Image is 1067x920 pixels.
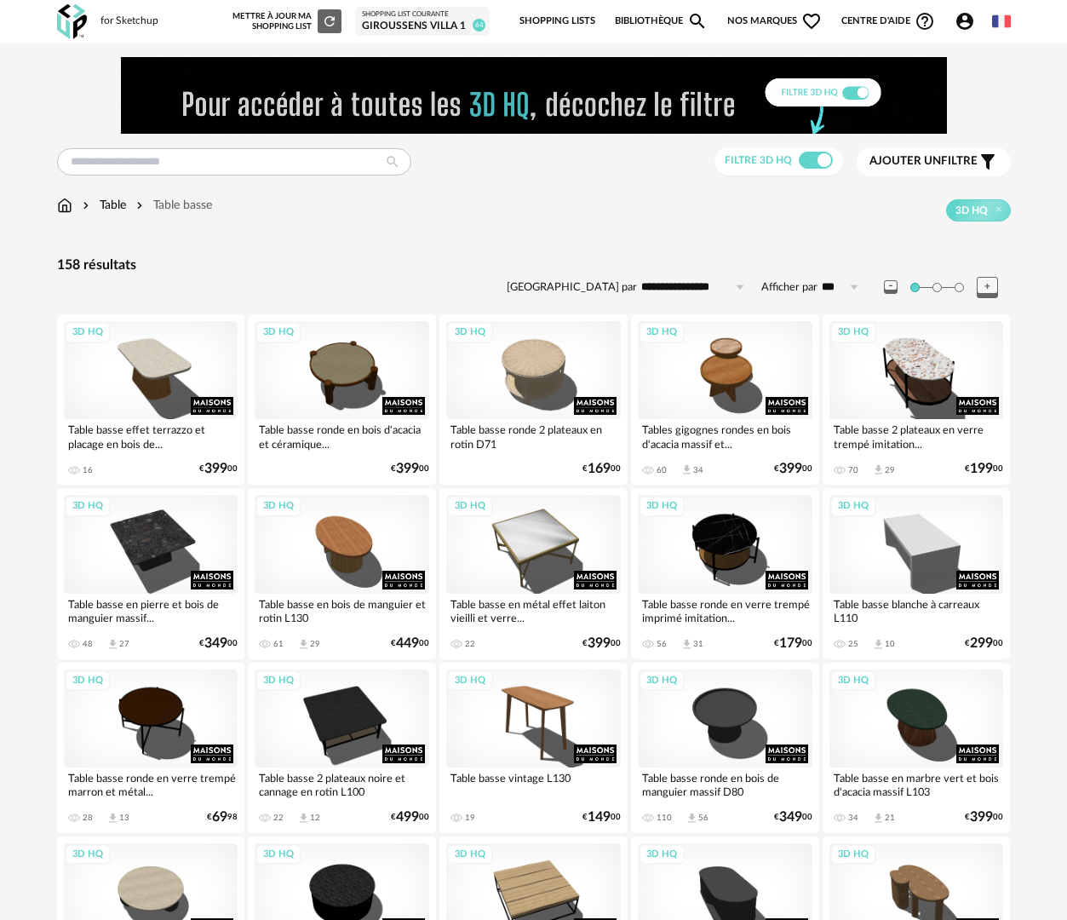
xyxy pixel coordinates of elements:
div: Table basse en marbre vert et bois d'acacia massif L103 [829,768,1004,802]
span: Download icon [106,812,119,825]
div: 3D HQ [65,670,111,692]
div: 19 [465,813,475,823]
div: 12 [310,813,320,823]
span: 399 [779,463,802,474]
div: 3D HQ [830,322,876,343]
div: € 00 [582,812,621,823]
div: 3D HQ [830,844,876,865]
label: [GEOGRAPHIC_DATA] par [507,280,637,295]
div: 3D HQ [255,322,301,343]
div: Table basse ronde en bois de manguier massif D80 [638,768,812,802]
div: 3D HQ [255,670,301,692]
div: Table basse 2 plateaux en verre trempé imitation... [829,419,1004,453]
div: € 00 [582,463,621,474]
a: 3D HQ Table basse vintage L130 19 €14900 [439,663,628,833]
div: Table basse blanche à carreaux L110 [829,594,1004,628]
img: FILTRE%20HQ%20NEW_V1%20(4).gif [121,57,947,134]
span: 69 [212,812,227,823]
div: € 00 [774,463,812,474]
div: Mettre à jour ma Shopping List [232,9,341,33]
div: 34 [848,813,858,823]
div: 22 [465,639,475,649]
div: 3D HQ [639,844,685,865]
div: € 00 [199,638,238,649]
span: 199 [970,463,993,474]
div: 48 [83,639,93,649]
div: 27 [119,639,129,649]
div: 3D HQ [447,496,493,517]
span: 399 [588,638,611,649]
span: Help Circle Outline icon [915,11,935,32]
div: 29 [310,639,320,649]
span: 399 [204,463,227,474]
div: Table basse ronde en verre trempé imprimé imitation... [638,594,812,628]
a: 3D HQ Table basse ronde 2 plateaux en rotin D71 €16900 [439,314,628,485]
div: € 00 [965,812,1003,823]
div: 3D HQ [639,670,685,692]
div: € 00 [965,463,1003,474]
div: Table basse en métal effet laiton vieilli et verre... [446,594,621,628]
span: Nos marques [727,3,823,39]
span: Download icon [872,463,885,476]
span: Download icon [686,812,698,825]
label: Afficher par [761,280,817,295]
a: 3D HQ Table basse ronde en bois de manguier massif D80 110 Download icon 56 €34900 [631,663,819,833]
span: filtre [869,154,978,169]
div: 60 [657,465,667,475]
a: Shopping List courante GIROUSSENS VILLA 1 64 [362,10,483,32]
div: 3D HQ [65,322,111,343]
span: 349 [204,638,227,649]
div: 3D HQ [255,496,301,517]
div: 28 [83,813,93,823]
div: 3D HQ [65,844,111,865]
div: 110 [657,813,672,823]
button: Ajouter unfiltre Filter icon [857,147,1011,176]
span: Download icon [680,638,693,651]
div: 34 [693,465,703,475]
div: 13 [119,813,129,823]
span: Ajouter un [869,155,941,167]
div: Table basse ronde en bois d'acacia et céramique... [255,419,429,453]
span: Account Circle icon [955,11,975,32]
span: 149 [588,812,611,823]
img: OXP [57,4,87,39]
div: Table basse ronde 2 plateaux en rotin D71 [446,419,621,453]
div: € 00 [391,638,429,649]
div: € 00 [965,638,1003,649]
span: Download icon [297,638,310,651]
div: 61 [273,639,284,649]
div: € 00 [774,638,812,649]
div: € 00 [582,638,621,649]
span: 3D HQ [955,204,988,217]
div: Table basse en bois de manguier et rotin L130 [255,594,429,628]
span: 399 [970,812,993,823]
div: 22 [273,813,284,823]
div: € 00 [774,812,812,823]
a: 3D HQ Table basse 2 plateaux en verre trempé imitation... 70 Download icon 29 €19900 [823,314,1011,485]
span: Download icon [106,638,119,651]
div: 158 résultats [57,256,1011,274]
a: 3D HQ Table basse ronde en bois d'acacia et céramique... €39900 [248,314,436,485]
span: Heart Outline icon [801,11,822,32]
div: Table basse ronde en verre trempé marron et métal... [64,768,238,802]
div: 3D HQ [830,670,876,692]
div: 3D HQ [639,322,685,343]
a: 3D HQ Table basse en métal effet laiton vieilli et verre... 22 €39900 [439,488,628,658]
span: 449 [396,638,419,649]
div: Table basse en pierre et bois de manguier massif... [64,594,238,628]
span: Refresh icon [322,17,337,26]
span: Download icon [297,812,310,825]
div: 3D HQ [830,496,876,517]
div: 70 [848,465,858,475]
a: 3D HQ Table basse en pierre et bois de manguier massif... 48 Download icon 27 €34900 [57,488,245,658]
span: 179 [779,638,802,649]
div: 29 [885,465,895,475]
div: 56 [698,813,708,823]
img: svg+xml;base64,PHN2ZyB3aWR0aD0iMTYiIGhlaWdodD0iMTciIHZpZXdCb3g9IjAgMCAxNiAxNyIgZmlsbD0ibm9uZSIgeG... [57,197,72,214]
span: Download icon [872,638,885,651]
div: 21 [885,813,895,823]
span: 399 [396,463,419,474]
div: 3D HQ [447,670,493,692]
img: fr [992,12,1011,31]
span: Magnify icon [687,11,708,32]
